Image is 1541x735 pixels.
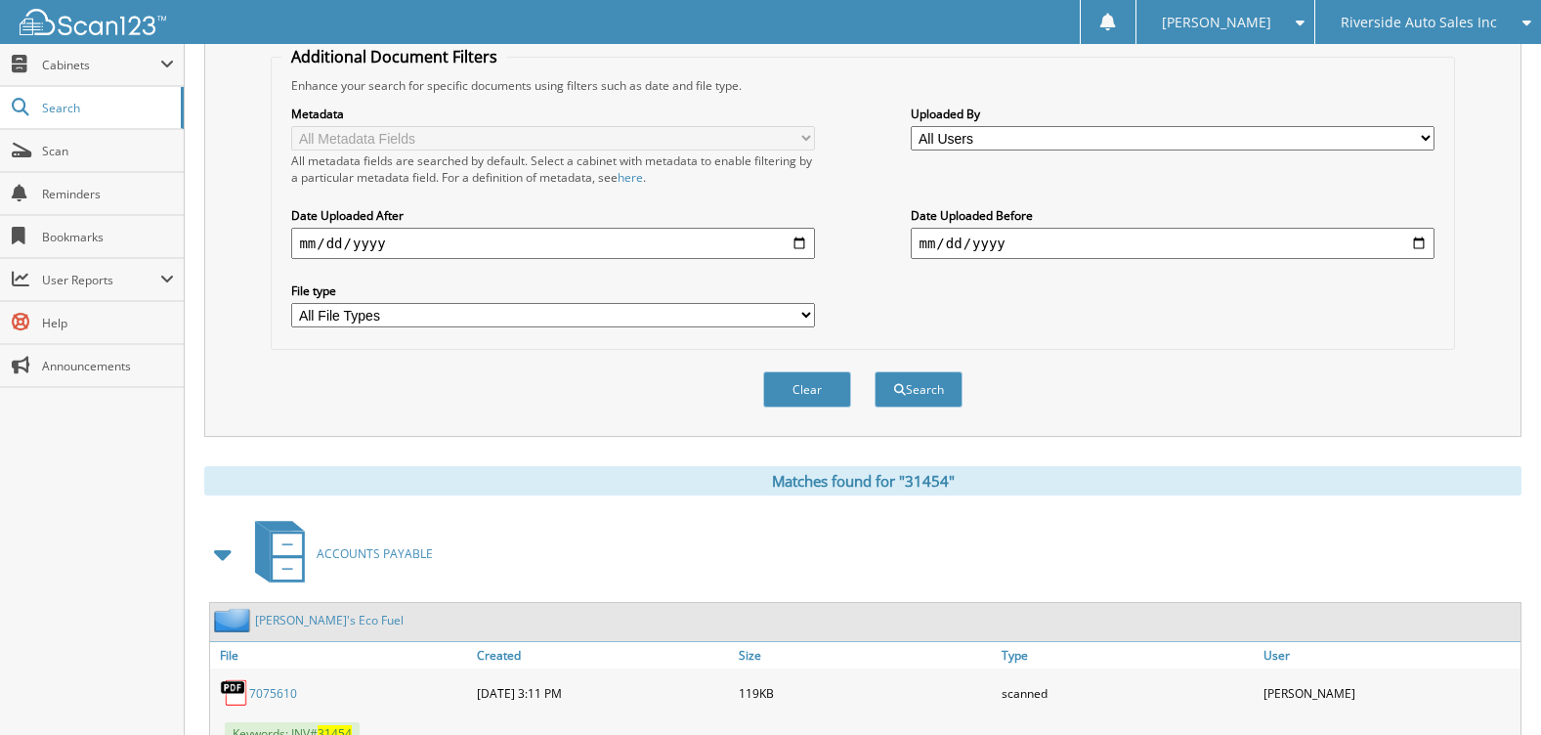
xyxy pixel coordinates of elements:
a: Type [997,642,1259,669]
div: All metadata fields are searched by default. Select a cabinet with metadata to enable filtering b... [291,152,814,186]
span: ACCOUNTS PAYABLE [317,545,433,562]
span: Search [42,100,171,116]
button: Clear [763,371,851,408]
legend: Additional Document Filters [281,46,507,67]
div: [DATE] 3:11 PM [472,673,734,713]
label: Date Uploaded Before [911,207,1434,224]
a: ACCOUNTS PAYABLE [243,515,433,592]
label: File type [291,282,814,299]
img: PDF.png [220,678,249,708]
div: [PERSON_NAME] [1259,673,1520,713]
button: Search [875,371,963,408]
span: Scan [42,143,174,159]
div: 119KB [734,673,996,713]
input: start [291,228,814,259]
span: Reminders [42,186,174,202]
span: Riverside Auto Sales Inc [1341,17,1497,28]
span: User Reports [42,272,160,288]
a: Created [472,642,734,669]
div: Enhance your search for specific documents using filters such as date and file type. [281,77,1443,94]
div: Matches found for "31454" [204,466,1521,496]
span: Cabinets [42,57,160,73]
span: Announcements [42,358,174,374]
img: scan123-logo-white.svg [20,9,166,35]
a: here [618,169,643,186]
img: folder2.png [214,608,255,632]
a: Size [734,642,996,669]
a: File [210,642,472,669]
input: end [911,228,1434,259]
iframe: Chat Widget [1443,641,1541,735]
label: Date Uploaded After [291,207,814,224]
a: [PERSON_NAME]'s Eco Fuel [255,612,404,628]
label: Metadata [291,106,814,122]
label: Uploaded By [911,106,1434,122]
span: Bookmarks [42,229,174,245]
span: [PERSON_NAME] [1162,17,1271,28]
span: Help [42,315,174,331]
a: 7075610 [249,685,297,702]
div: scanned [997,673,1259,713]
a: User [1259,642,1520,669]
